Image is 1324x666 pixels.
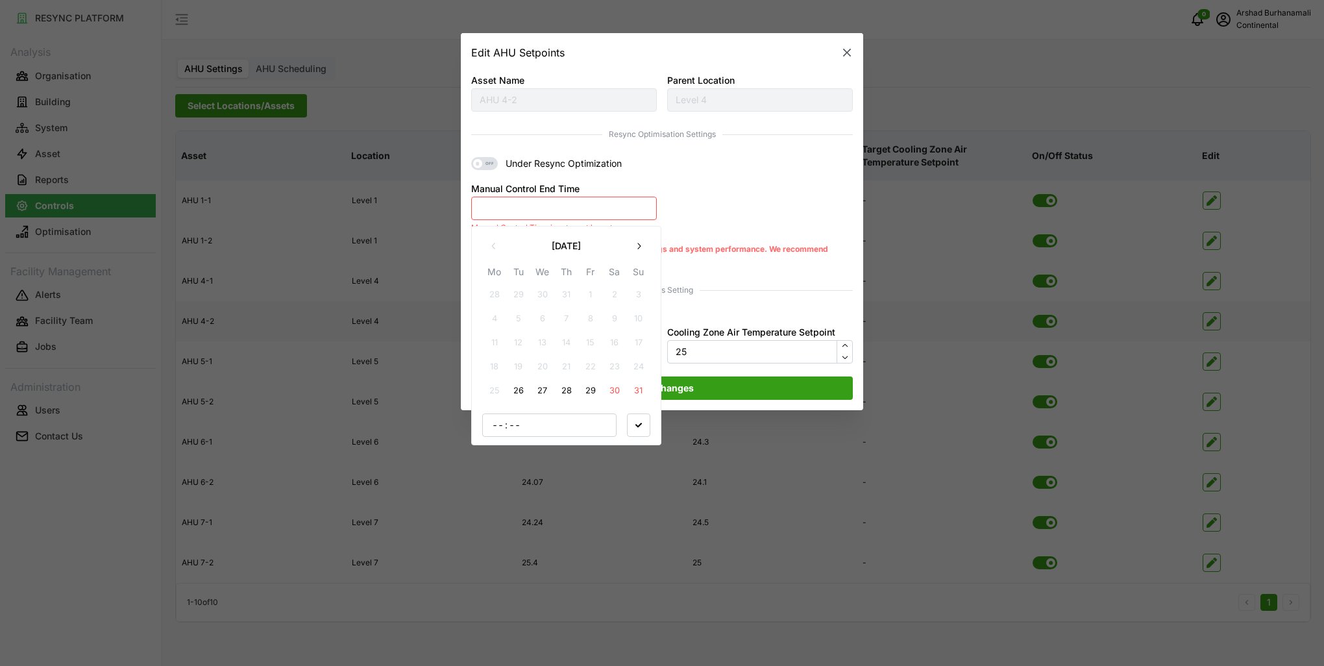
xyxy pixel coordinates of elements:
[579,379,602,402] button: 29 August 2025
[471,182,580,197] label: Manual Control End Time
[498,158,622,171] span: Under Resync Optimization
[491,418,505,432] input: --
[471,129,853,141] span: Resync Optimisation Settings
[579,283,602,306] button: 1 August 2025
[483,307,506,330] button: 4 August 2025
[603,307,626,330] button: 9 August 2025
[471,223,657,232] p: Manual Control Time input must be set
[554,264,578,283] th: Th
[627,379,650,402] button: 31 August 2025
[555,331,578,354] button: 14 August 2025
[667,325,835,339] label: Cooling Zone Air Temperature Setpoint
[531,355,554,378] button: 20 August 2025
[471,73,524,88] label: Asset Name
[471,376,853,400] button: Save Changes
[482,158,498,171] span: OFF
[626,264,650,283] th: Su
[505,413,508,436] span: :
[603,379,626,402] button: 30 August 2025
[531,307,554,330] button: 6 August 2025
[602,264,626,283] th: Sa
[483,283,506,306] button: 28 July 2025
[531,283,554,306] button: 30 July 2025
[579,307,602,330] button: 8 August 2025
[483,355,506,378] button: 18 August 2025
[530,264,554,283] th: We
[483,379,506,402] button: 25 August 2025
[531,331,554,354] button: 13 August 2025
[507,355,530,378] button: 19 August 2025
[627,331,650,354] button: 17 August 2025
[507,331,530,354] button: 12 August 2025
[555,355,578,378] button: 21 August 2025
[506,234,627,258] button: [DATE]
[603,283,626,306] button: 2 August 2025
[471,284,853,297] span: Setpoints Setting
[578,264,602,283] th: Fr
[531,379,554,402] button: 27 August 2025
[579,331,602,354] button: 15 August 2025
[631,377,694,399] span: Save Changes
[627,307,650,330] button: 10 August 2025
[627,355,650,378] button: 24 August 2025
[555,307,578,330] button: 7 August 2025
[555,283,578,306] button: 31 July 2025
[579,355,602,378] button: 22 August 2025
[603,355,626,378] button: 23 August 2025
[667,73,735,88] label: Parent Location
[506,264,530,283] th: Tu
[482,264,506,283] th: Mo
[603,331,626,354] button: 16 August 2025
[507,307,530,330] button: 5 August 2025
[507,283,530,306] button: 29 July 2025
[555,379,578,402] button: 28 August 2025
[471,47,565,58] h2: Edit AHU Setpoints
[471,243,853,267] p: Turning off optimisation may impact energy savings and system performance. We recommend keeping i...
[627,283,650,306] button: 3 August 2025
[508,418,522,432] input: --
[483,331,506,354] button: 11 August 2025
[507,379,530,402] button: 26 August 2025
